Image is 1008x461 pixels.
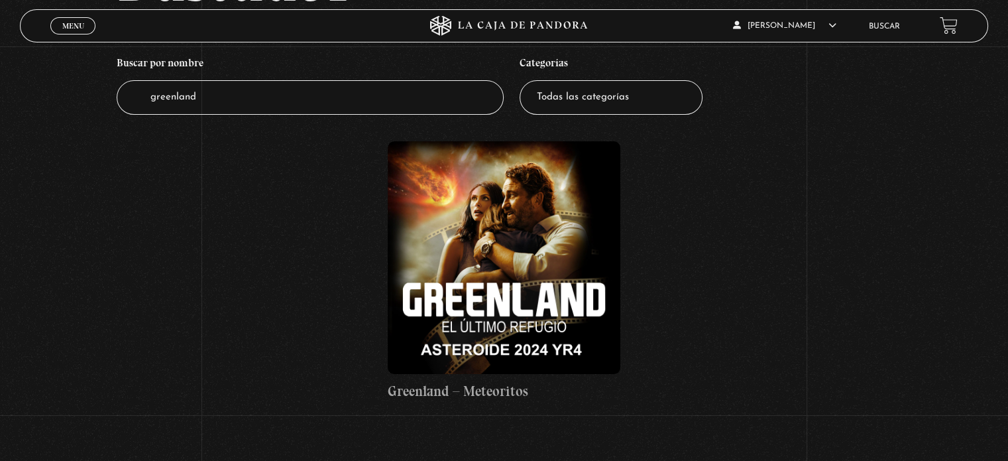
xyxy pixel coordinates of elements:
[388,381,620,402] h4: Greenland – Meteoritos
[733,22,836,30] span: [PERSON_NAME]
[117,50,504,80] h4: Buscar por nombre
[62,22,84,30] span: Menu
[388,141,620,401] a: Greenland – Meteoritos
[58,33,89,42] span: Cerrar
[520,50,702,80] h4: Categorías
[869,23,900,31] a: Buscar
[940,17,958,34] a: View your shopping cart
